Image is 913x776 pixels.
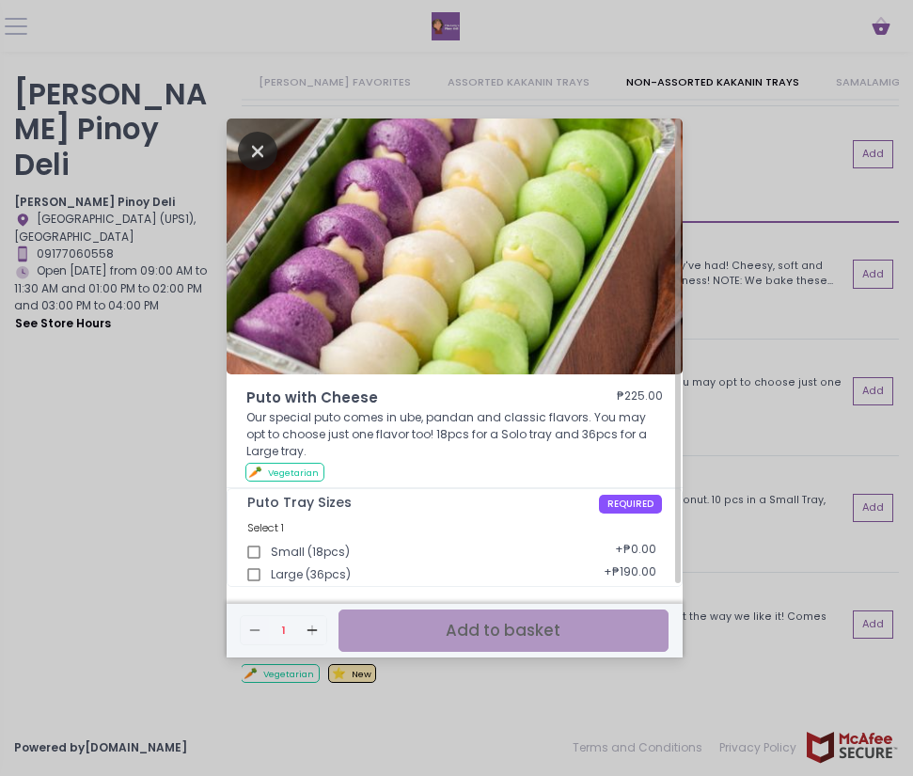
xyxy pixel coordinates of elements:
div: + ₱0.00 [609,535,662,569]
span: Puto with Cheese [246,388,559,409]
span: Vegetarian [268,467,319,479]
p: Our special puto comes in ube, pandan and classic flavors. You may opt to choose just one flavor ... [246,409,663,460]
button: Add to basket [338,610,669,652]
span: 🥕 [248,464,262,480]
span: Puto Tray Sizes [247,495,599,511]
span: Select 1 [247,520,284,535]
button: Close [238,141,277,158]
span: REQUIRED [599,495,662,514]
img: Puto with Cheese [227,119,683,374]
div: ₱225.00 [617,388,663,409]
div: + ₱190.00 [598,558,662,592]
